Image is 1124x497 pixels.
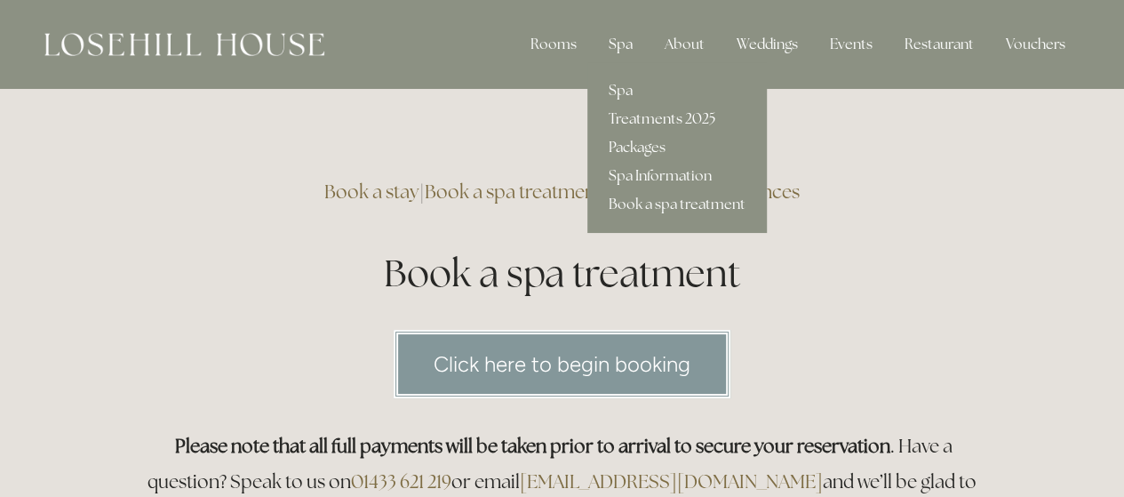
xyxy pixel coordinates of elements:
div: Events [816,27,887,62]
h3: | | [138,174,987,210]
a: Vouchers [992,27,1080,62]
a: Spa Information [587,162,767,190]
a: Book a spa treatment [587,190,767,219]
img: Losehill House [44,33,324,56]
a: Book a stay [324,180,419,204]
a: Treatments 2025 [587,105,767,133]
a: Packages [587,133,767,162]
div: Spa [594,27,647,62]
div: About [650,27,719,62]
a: Click here to begin booking [394,330,730,398]
div: Restaurant [890,27,988,62]
h1: Book a spa treatment [138,247,987,300]
div: Weddings [722,27,812,62]
a: Book a spa treatment [425,180,602,204]
a: Spa [587,76,767,105]
strong: Please note that all full payments will be taken prior to arrival to secure your reservation [175,434,890,458]
a: 01433 621 219 [351,469,451,493]
div: Rooms [516,27,591,62]
a: [EMAIL_ADDRESS][DOMAIN_NAME] [520,469,823,493]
